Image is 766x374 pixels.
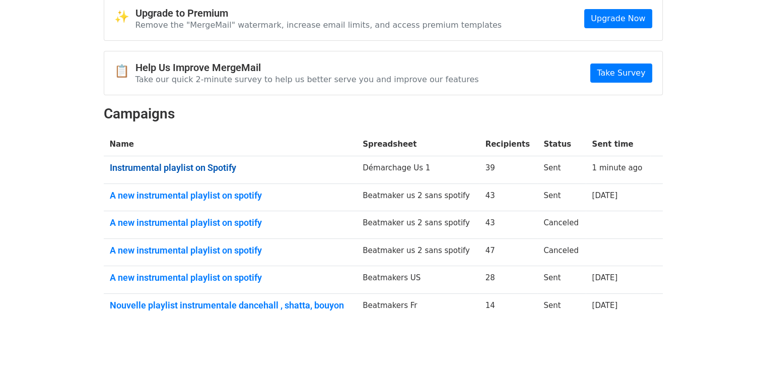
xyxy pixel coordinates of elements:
[479,294,538,321] td: 14
[357,238,479,266] td: Beatmaker us 2 sans spotify
[479,133,538,156] th: Recipients
[114,10,135,24] span: ✨
[479,211,538,239] td: 43
[110,272,351,283] a: A new instrumental playlist on spotify
[357,211,479,239] td: Beatmaker us 2 sans spotify
[135,74,479,85] p: Take our quick 2-minute survey to help us better serve you and improve our features
[135,61,479,74] h4: Help Us Improve MergeMail
[537,133,586,156] th: Status
[114,64,135,79] span: 📋
[537,156,586,184] td: Sent
[110,162,351,173] a: Instrumental playlist on Spotify
[110,300,351,311] a: Nouvelle playlist instrumentale dancehall , shatta, bouyon
[357,266,479,294] td: Beatmakers US
[357,156,479,184] td: Démarchage Us 1
[104,133,357,156] th: Name
[537,266,586,294] td: Sent
[479,266,538,294] td: 28
[716,326,766,374] div: Widget de chat
[592,273,617,282] a: [DATE]
[135,20,502,30] p: Remove the "MergeMail" watermark, increase email limits, and access premium templates
[716,326,766,374] iframe: Chat Widget
[537,294,586,321] td: Sent
[104,105,663,122] h2: Campaigns
[590,64,652,83] a: Take Survey
[592,163,642,172] a: 1 minute ago
[357,133,479,156] th: Spreadsheet
[479,156,538,184] td: 39
[479,238,538,266] td: 47
[592,301,617,310] a: [DATE]
[357,183,479,211] td: Beatmaker us 2 sans spotify
[584,9,652,28] a: Upgrade Now
[135,7,502,19] h4: Upgrade to Premium
[586,133,650,156] th: Sent time
[110,190,351,201] a: A new instrumental playlist on spotify
[537,238,586,266] td: Canceled
[537,183,586,211] td: Sent
[479,183,538,211] td: 43
[592,191,617,200] a: [DATE]
[110,217,351,228] a: A new instrumental playlist on spotify
[357,294,479,321] td: Beatmakers Fr
[110,245,351,256] a: A new instrumental playlist on spotify
[537,211,586,239] td: Canceled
